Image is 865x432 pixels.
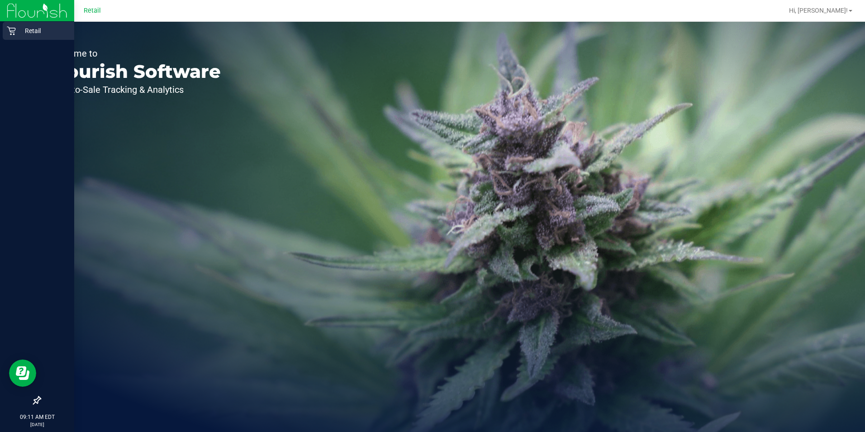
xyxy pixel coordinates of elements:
span: Retail [84,7,101,14]
p: Retail [16,25,70,36]
iframe: Resource center [9,360,36,387]
p: 09:11 AM EDT [4,413,70,421]
p: Welcome to [49,49,221,58]
span: Hi, [PERSON_NAME]! [789,7,848,14]
inline-svg: Retail [7,26,16,35]
p: Seed-to-Sale Tracking & Analytics [49,85,221,94]
p: Flourish Software [49,62,221,81]
p: [DATE] [4,421,70,428]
